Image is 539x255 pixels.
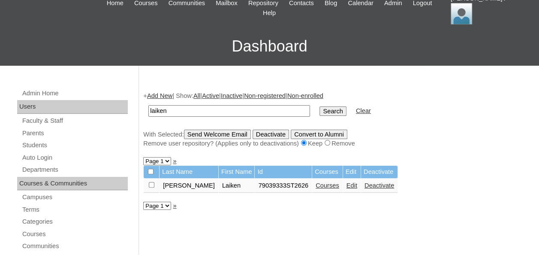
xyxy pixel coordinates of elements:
a: » [173,158,176,164]
a: Terms [21,204,128,215]
div: With Selected: [143,130,530,148]
a: Courses [316,182,339,189]
a: Admin Home [21,88,128,99]
a: Parents [21,128,128,139]
a: Categories [21,216,128,227]
span: Help [263,8,276,18]
input: Search [319,106,346,116]
a: All [193,92,200,99]
a: Campuses [21,192,128,203]
div: + | Show: | | | | [143,91,530,148]
a: Auto Login [21,152,128,163]
a: Active [202,92,219,99]
h3: Dashboard [4,27,535,66]
div: Users [17,100,128,114]
a: Courses [21,229,128,240]
input: Deactivate [253,130,289,139]
td: Last Name [160,166,218,178]
div: Courses & Communities [17,177,128,191]
a: Students [21,140,128,151]
a: » [173,202,176,209]
a: Add New [147,92,172,99]
td: First Name [219,166,255,178]
div: Remove user repository? (Applies only to deactivations) Keep Remove [143,139,530,148]
td: 79039333ST2626 [255,179,312,193]
input: Convert to Alumni [291,130,347,139]
td: Edit [343,166,361,178]
a: Communities [21,241,128,252]
td: Id [255,166,312,178]
a: Non-enrolled [287,92,323,99]
td: Courses [312,166,343,178]
a: Faculty & Staff [21,115,128,126]
img: Karen Lawton [451,3,472,24]
td: Deactivate [361,166,397,178]
input: Send Welcome Email [184,130,251,139]
input: Search [148,105,310,117]
a: Clear [356,107,371,114]
a: Help [259,8,280,18]
a: Non-registered [244,92,286,99]
a: Deactivate [364,182,394,189]
td: Laiken [219,179,255,193]
a: Edit [346,182,357,189]
a: Inactive [221,92,243,99]
td: [PERSON_NAME] [160,179,218,193]
a: Departments [21,164,128,175]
